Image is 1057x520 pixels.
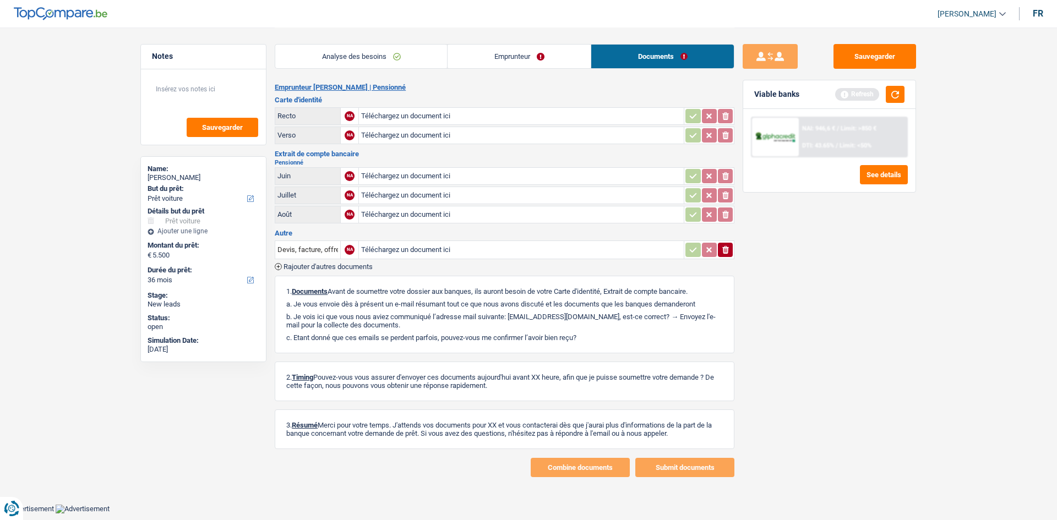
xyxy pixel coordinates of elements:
div: Refresh [835,88,879,100]
span: Résumé [292,421,318,429]
h3: Extrait de compte bancaire [275,150,734,157]
span: Documents [292,287,328,295]
div: Status: [148,314,259,322]
a: Emprunteur [448,45,591,68]
p: 2. Pouvez-vous vous assurer d'envoyer ces documents aujourd'hui avant XX heure, afin que je puiss... [286,373,723,390]
span: NAI: 946,6 € [802,125,835,132]
img: TopCompare Logo [14,7,107,20]
span: Timing [292,373,313,381]
button: Submit documents [635,458,734,477]
span: DTI: 43.65% [802,142,834,149]
h2: Emprunteur [PERSON_NAME] | Pensionné [275,83,734,92]
span: [PERSON_NAME] [938,9,996,19]
a: Analyse des besoins [275,45,447,68]
div: Ajouter une ligne [148,227,259,235]
label: But du prêt: [148,184,257,193]
div: NA [345,171,355,181]
div: Août [277,210,338,218]
button: Rajouter d'autres documents [275,263,373,270]
span: Sauvegarder [202,124,243,131]
div: [DATE] [148,345,259,354]
div: open [148,322,259,331]
p: a. Je vous envoie dès à présent un e-mail résumant tout ce que nous avons discuté et les doc... [286,300,723,308]
h3: Autre [275,229,734,237]
div: New leads [148,300,259,309]
span: Limit: <50% [840,142,871,149]
label: Durée du prêt: [148,266,257,275]
div: Simulation Date: [148,336,259,345]
h5: Notes [152,52,255,61]
img: AlphaCredit [755,131,796,144]
div: Stage: [148,291,259,300]
div: [PERSON_NAME] [148,173,259,182]
p: 3. Merci pour votre temps. J'attends vos documents pour XX et vous contacterai dès que j'aurai p... [286,421,723,437]
p: 1. Avant de soumettre votre dossier aux banques, ils auront besoin de votre Carte d'identité, Ext... [286,287,723,295]
div: NA [345,245,355,255]
div: Détails but du prêt [148,207,259,216]
label: Montant du prêt: [148,241,257,250]
h2: Pensionné [275,160,734,166]
span: Limit: >850 € [841,125,876,132]
button: Combine documents [531,458,630,477]
a: Documents [591,45,734,68]
h3: Carte d'identité [275,96,734,103]
span: / [836,142,838,149]
div: NA [345,130,355,140]
span: Rajouter d'autres documents [284,263,373,270]
div: Verso [277,131,338,139]
span: / [837,125,839,132]
p: b. Je vois ici que vous nous aviez communiqué l’adresse mail suivante: [EMAIL_ADDRESS][DOMAIN_NA... [286,313,723,329]
div: NA [345,210,355,220]
a: [PERSON_NAME] [929,5,1006,23]
button: See details [860,165,908,184]
div: fr [1033,8,1043,19]
span: € [148,251,151,260]
button: Sauvegarder [833,44,916,69]
img: Advertisement [56,505,110,513]
p: c. Etant donné que ces emails se perdent parfois, pouvez-vous me confirmer l’avoir bien reçu? [286,333,723,342]
div: NA [345,190,355,200]
div: Juillet [277,191,338,199]
div: Name: [148,165,259,173]
div: Recto [277,112,338,120]
div: Viable banks [754,90,799,99]
div: Juin [277,172,338,180]
div: NA [345,111,355,121]
button: Sauvegarder [187,118,258,137]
